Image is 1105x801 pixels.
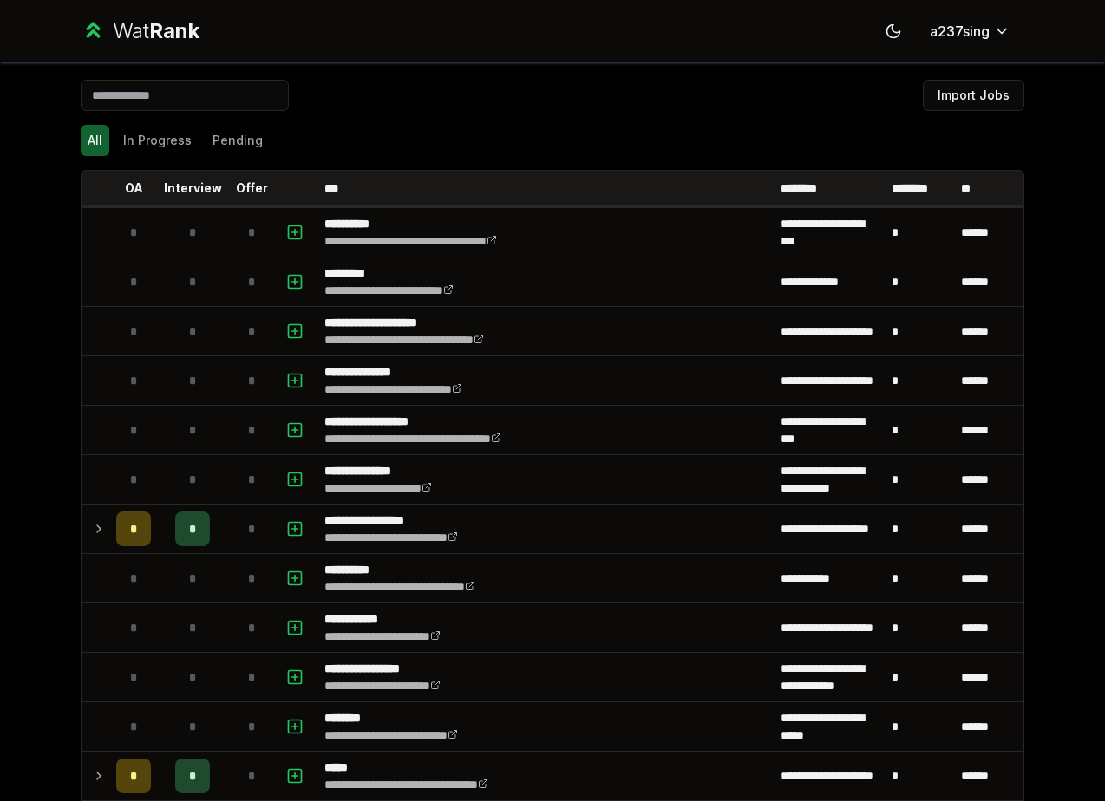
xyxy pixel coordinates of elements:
p: Offer [236,179,268,197]
span: a237sing [930,21,990,42]
button: a237sing [916,16,1024,47]
button: Import Jobs [923,80,1024,111]
p: OA [125,179,143,197]
span: Rank [149,18,199,43]
p: Interview [164,179,222,197]
a: WatRank [81,17,199,45]
button: Pending [206,125,270,156]
button: In Progress [116,125,199,156]
button: All [81,125,109,156]
div: Wat [113,17,199,45]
